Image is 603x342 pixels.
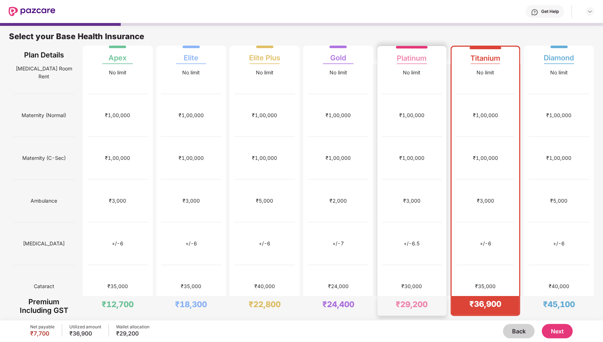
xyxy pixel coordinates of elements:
[182,69,200,77] div: No limit
[399,111,424,119] div: ₹1,00,000
[475,282,496,290] div: ₹35,000
[477,197,494,205] div: ₹3,000
[14,46,74,64] div: Plan Details
[547,154,572,162] div: ₹1,00,000
[175,299,207,309] div: ₹18,300
[105,111,130,119] div: ₹1,00,000
[105,154,130,162] div: ₹1,00,000
[23,237,65,250] span: [MEDICAL_DATA]
[330,197,347,205] div: ₹2,000
[473,154,498,162] div: ₹1,00,000
[14,62,74,83] span: [MEDICAL_DATA] Room Rent
[403,69,421,77] div: No limit
[503,324,535,338] button: Back
[183,197,200,205] div: ₹3,000
[473,111,498,119] div: ₹1,00,000
[330,69,347,77] div: No limit
[543,299,575,309] div: ₹45,100
[587,9,593,14] img: svg+xml;base64,PHN2ZyBpZD0iRHJvcGRvd24tMzJ4MzIiIHhtbG5zPSJodHRwOi8vd3d3LnczLm9yZy8yMDAwL3N2ZyIgd2...
[30,330,55,337] div: ₹7,700
[184,48,198,62] div: Elite
[249,299,281,309] div: ₹22,800
[31,194,57,208] span: Ambulance
[399,154,424,162] div: ₹1,00,000
[179,111,204,119] div: ₹1,00,000
[531,9,538,16] img: svg+xml;base64,PHN2ZyBpZD0iSGVscC0zMngzMiIgeG1sbnM9Imh0dHA6Ly93d3cudzMub3JnLzIwMDAvc3ZnIiB3aWR0aD...
[9,7,55,16] img: New Pazcare Logo
[326,111,351,119] div: ₹1,00,000
[256,69,273,77] div: No limit
[102,299,134,309] div: ₹12,700
[109,197,126,205] div: ₹3,000
[109,48,126,62] div: Apex
[328,282,349,290] div: ₹24,000
[256,197,273,205] div: ₹5,000
[252,111,277,119] div: ₹1,00,000
[116,330,149,337] div: ₹29,200
[396,299,428,309] div: ₹29,200
[30,324,55,330] div: Net payable
[69,330,101,337] div: ₹36,900
[541,9,559,14] div: Get Help
[551,197,568,205] div: ₹5,000
[181,282,201,290] div: ₹35,000
[326,154,351,162] div: ₹1,00,000
[470,48,500,63] div: Titanium
[249,48,280,62] div: Elite Plus
[330,48,346,62] div: Gold
[547,111,572,119] div: ₹1,00,000
[550,69,568,77] div: No limit
[542,324,573,338] button: Next
[402,282,422,290] div: ₹30,000
[107,282,128,290] div: ₹35,000
[22,108,66,122] span: Maternity (Normal)
[477,69,494,77] div: No limit
[480,240,491,248] div: +/-6
[116,324,149,330] div: Wallet allocation
[259,240,271,248] div: +/-6
[112,240,123,248] div: +/-6
[34,279,54,293] span: Cataract
[322,299,354,309] div: ₹24,400
[109,69,126,77] div: No limit
[404,240,420,248] div: +/-6.5
[185,240,197,248] div: +/-6
[252,154,277,162] div: ₹1,00,000
[549,282,569,290] div: ₹40,000
[469,299,501,309] div: ₹36,900
[22,151,66,165] span: Maternity (C-Sec)
[9,31,594,46] div: Select your Base Health Insurance
[403,197,420,205] div: ₹3,000
[14,296,74,316] div: Premium Including GST
[254,282,275,290] div: ₹40,000
[544,48,574,62] div: Diamond
[69,324,101,330] div: Utilized amount
[332,240,344,248] div: +/-7
[397,48,427,63] div: Platinum
[553,240,565,248] div: +/-6
[179,154,204,162] div: ₹1,00,000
